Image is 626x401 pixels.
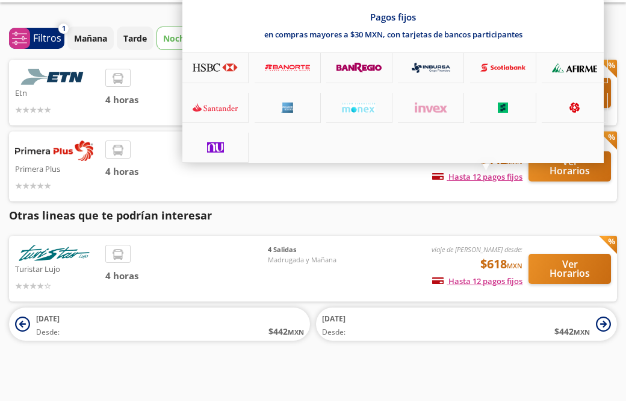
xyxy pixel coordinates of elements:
[288,327,304,336] small: MXN
[15,141,93,161] img: Primera Plus
[268,245,352,255] span: 4 Salidas
[554,325,590,338] span: $ 442
[105,93,268,107] span: 4 horas
[528,254,611,284] button: Ver Horarios
[33,31,61,45] p: Filtros
[432,276,522,286] span: Hasta 12 pagos fijos
[268,255,352,265] span: Madrugada y Mañana
[15,85,99,99] p: Etn
[322,314,346,324] span: [DATE]
[316,308,617,341] button: [DATE]Desde:$442MXN
[156,27,196,50] button: Noche
[15,69,93,85] img: Etn
[574,327,590,336] small: MXN
[432,245,522,254] em: viaje de [PERSON_NAME] desde:
[9,207,617,224] p: Otras lineas que te podrían interesar
[370,11,416,23] p: Pagos fijos
[36,314,60,324] span: [DATE]
[432,171,522,182] span: Hasta 12 pagos fijos
[322,327,346,338] span: Desde:
[105,269,268,283] span: 4 horas
[117,27,153,50] button: Tarde
[264,29,522,40] p: en compras mayores a $30 MXN, con tarjetas de bancos participantes
[507,261,522,270] small: MXN
[9,28,64,49] button: 1Filtros
[480,255,522,273] span: $618
[15,245,93,261] img: Turistar Lujo
[67,27,114,50] button: Mañana
[74,32,107,45] p: Mañana
[62,24,66,34] span: 1
[9,308,310,341] button: [DATE]Desde:$442MXN
[15,161,99,175] p: Primera Plus
[268,325,304,338] span: $ 442
[36,327,60,338] span: Desde:
[163,32,190,45] p: Noche
[123,32,147,45] p: Tarde
[15,261,99,276] p: Turistar Lujo
[105,165,268,178] span: 4 horas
